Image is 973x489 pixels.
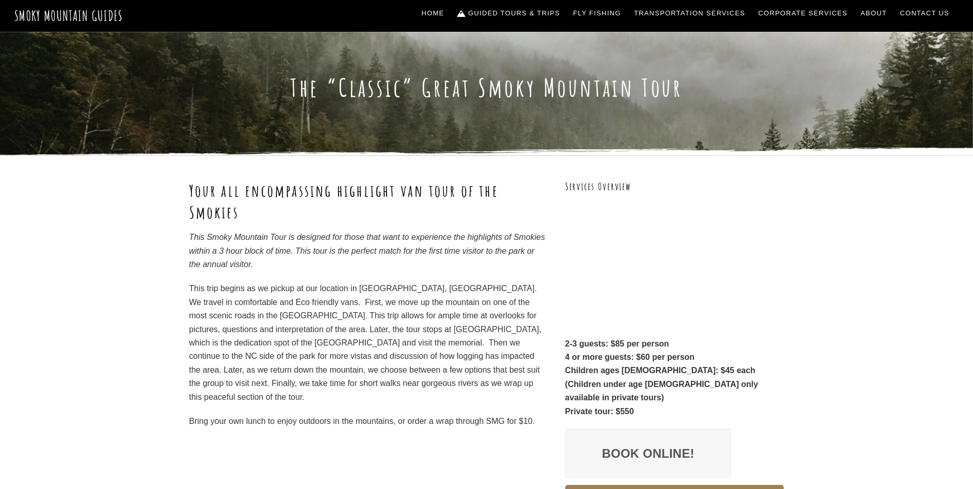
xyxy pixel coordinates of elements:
[565,380,758,402] strong: (Children under age [DEMOGRAPHIC_DATA] only available in private tours)
[189,282,546,404] p: This trip begins as we pickup at our location in [GEOGRAPHIC_DATA], [GEOGRAPHIC_DATA]. We travel ...
[453,3,564,24] a: Guided Tours & Trips
[754,3,852,24] a: Corporate Services
[565,353,695,361] strong: 4 or more guests: $60 per person
[630,3,749,24] a: Transportation Services
[565,180,784,194] h3: Services Overview
[14,7,123,24] a: Smoky Mountain Guides
[189,415,546,428] p: Bring your own lunch to enjoy outdoors in the mountains, or order a wrap through SMG for $10.
[565,429,731,478] a: Book Online!
[189,73,784,103] h1: The “Classic” Great Smoky Mountain Tour
[569,3,625,24] a: Fly Fishing
[565,339,669,348] strong: 2-3 guests: $85 per person
[565,366,756,375] strong: Children ages [DEMOGRAPHIC_DATA]: $45 each
[189,233,545,269] em: This Smoky Mountain Tour is designed for those that want to experience the highlights of Smokies ...
[857,3,891,24] a: About
[189,180,499,222] strong: Your all encompassing highlight van tour of the Smokies
[418,3,448,24] a: Home
[896,3,954,24] a: Contact Us
[565,407,634,416] strong: Private tour: $550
